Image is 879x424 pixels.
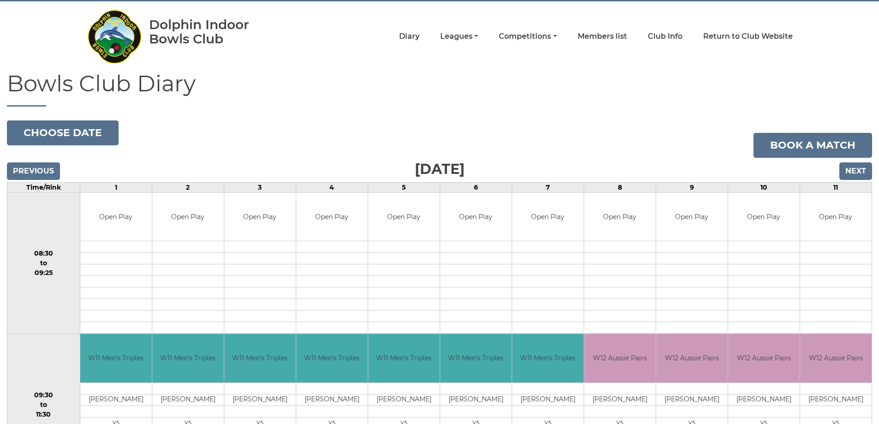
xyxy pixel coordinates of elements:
[800,182,872,192] td: 11
[728,394,800,406] td: [PERSON_NAME]
[296,182,368,192] td: 4
[499,31,556,42] a: Competitions
[7,182,80,192] td: Time/Rink
[152,182,224,192] td: 2
[512,193,584,241] td: Open Play
[440,193,512,241] td: Open Play
[728,182,800,192] td: 10
[224,394,296,406] td: [PERSON_NAME]
[440,334,512,382] td: W11 Men's Triples
[399,31,419,42] a: Diary
[656,193,728,241] td: Open Play
[368,334,440,382] td: W11 Men's Triples
[368,394,440,406] td: [PERSON_NAME]
[800,394,872,406] td: [PERSON_NAME]
[440,182,512,192] td: 6
[149,18,279,46] div: Dolphin Indoor Bowls Club
[7,192,80,334] td: 08:30 to 09:25
[224,334,296,382] td: W11 Men's Triples
[753,133,872,158] a: Book a match
[7,162,60,180] input: Previous
[224,182,296,192] td: 3
[656,394,728,406] td: [PERSON_NAME]
[800,193,872,241] td: Open Play
[703,31,793,42] a: Return to Club Website
[296,193,368,241] td: Open Play
[87,4,142,69] img: Dolphin Indoor Bowls Club
[648,31,682,42] a: Club Info
[80,193,152,241] td: Open Play
[512,334,584,382] td: W11 Men's Triples
[7,120,119,145] button: Choose date
[728,193,800,241] td: Open Play
[584,182,656,192] td: 8
[80,182,152,192] td: 1
[80,394,152,406] td: [PERSON_NAME]
[839,162,872,180] input: Next
[152,334,224,382] td: W11 Men's Triples
[728,334,800,382] td: W12 Aussie Pairs
[440,394,512,406] td: [PERSON_NAME]
[80,334,152,382] td: W11 Men's Triples
[656,182,728,192] td: 9
[656,334,728,382] td: W12 Aussie Pairs
[584,394,656,406] td: [PERSON_NAME]
[7,72,872,107] h1: Bowls Club Diary
[440,31,478,42] a: Leagues
[512,182,584,192] td: 7
[800,334,872,382] td: W12 Aussie Pairs
[296,334,368,382] td: W11 Men's Triples
[368,182,440,192] td: 5
[152,193,224,241] td: Open Play
[512,394,584,406] td: [PERSON_NAME]
[152,394,224,406] td: [PERSON_NAME]
[224,193,296,241] td: Open Play
[584,193,656,241] td: Open Play
[578,31,627,42] a: Members list
[584,334,656,382] td: W12 Aussie Pairs
[296,394,368,406] td: [PERSON_NAME]
[368,193,440,241] td: Open Play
